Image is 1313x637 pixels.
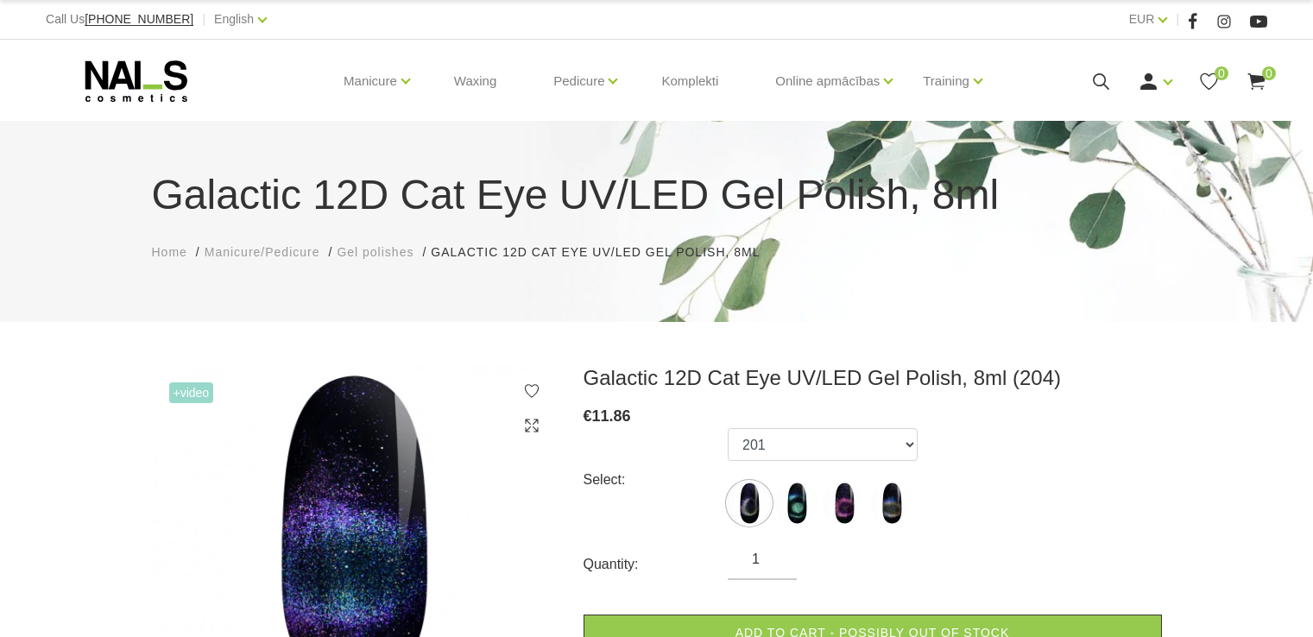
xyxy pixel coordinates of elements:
a: Manicure/Pedicure [205,243,320,262]
span: Manicure/Pedicure [205,245,320,259]
div: Quantity: [584,551,729,578]
img: ... [728,482,771,525]
a: Pedicure [553,47,604,116]
span: Home [152,245,187,259]
span: 0 [1215,66,1228,80]
a: Waxing [440,40,510,123]
span: [PHONE_NUMBER] [85,12,193,26]
a: Online apmācības [775,47,880,116]
img: ... [775,482,818,525]
a: Training [923,47,969,116]
a: Gel polishes [337,243,413,262]
span: | [1176,9,1179,30]
span: 0 [1262,66,1276,80]
span: | [202,9,205,30]
h3: Galactic 12D Cat Eye UV/LED Gel Polish, 8ml (204) [584,365,1162,391]
li: Galactic 12D Cat Eye UV/LED Gel Polish, 8ml [431,243,777,262]
a: Manicure [344,47,397,116]
span: 11.86 [592,407,631,425]
img: ... [870,482,913,525]
a: Home [152,243,187,262]
a: EUR [1129,9,1155,29]
a: Komplekti [647,40,732,123]
a: English [214,9,254,29]
a: [PHONE_NUMBER] [85,13,193,26]
a: 0 [1246,71,1267,92]
span: +Video [169,382,214,403]
span: € [584,407,592,425]
a: 0 [1198,71,1220,92]
img: ... [823,482,866,525]
div: Select: [584,466,729,494]
span: Gel polishes [337,245,413,259]
div: Call Us [46,9,193,30]
h1: Galactic 12D Cat Eye UV/LED Gel Polish, 8ml [152,164,1162,226]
